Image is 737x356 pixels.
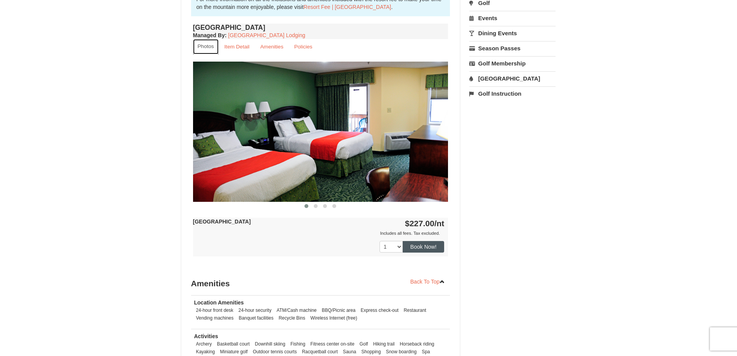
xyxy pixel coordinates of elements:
li: Golf [357,340,370,348]
strong: $227.00 [405,219,445,228]
a: [GEOGRAPHIC_DATA] Lodging [228,32,305,38]
li: Wireless Internet (free) [308,314,359,322]
strong: [GEOGRAPHIC_DATA] [193,218,251,225]
li: Fitness center on-site [308,340,356,348]
a: Amenities [255,39,289,54]
li: Sauna [341,348,358,356]
small: Policies [294,44,312,50]
li: Express check-out [359,306,400,314]
li: Kayaking [194,348,217,356]
a: Golf Instruction [469,86,556,101]
h4: [GEOGRAPHIC_DATA] [193,24,448,31]
a: Dining Events [469,26,556,40]
li: Racquetball court [300,348,340,356]
strong: : [193,32,227,38]
strong: Activities [194,333,218,339]
li: Horseback riding [398,340,436,348]
a: Golf Membership [469,56,556,71]
li: ATM/Cash machine [275,306,319,314]
li: Spa [420,348,432,356]
a: Back To Top [405,276,450,287]
li: Restaurant [402,306,428,314]
a: Events [469,11,556,25]
li: 24-hour front desk [194,306,236,314]
h3: Amenities [191,276,450,291]
small: Item Detail [224,44,250,50]
li: Outdoor tennis courts [251,348,299,356]
button: Book Now! [403,241,445,253]
li: Recycle Bins [277,314,307,322]
strong: Location Amenities [194,299,244,306]
li: Banquet facilities [237,314,275,322]
li: Basketball court [215,340,252,348]
li: Fishing [289,340,307,348]
li: 24-hour security [236,306,273,314]
span: /nt [434,219,445,228]
li: Archery [194,340,214,348]
li: Miniature golf [218,348,250,356]
small: Photos [198,43,214,49]
a: Resort Fee | [GEOGRAPHIC_DATA] [304,4,391,10]
li: Vending machines [194,314,236,322]
li: Downhill skiing [253,340,287,348]
div: Includes all fees. Tax excluded. [193,229,445,237]
a: [GEOGRAPHIC_DATA] [469,71,556,86]
a: Item Detail [219,39,255,54]
li: Shopping [359,348,383,356]
span: Managed By [193,32,225,38]
li: Hiking trail [371,340,397,348]
li: BBQ/Picnic area [320,306,357,314]
li: Snow boarding [384,348,419,356]
img: 18876286-41-233aa5f3.jpg [193,62,448,201]
small: Amenities [260,44,284,50]
a: Photos [193,39,219,54]
a: Policies [289,39,317,54]
a: Season Passes [469,41,556,55]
